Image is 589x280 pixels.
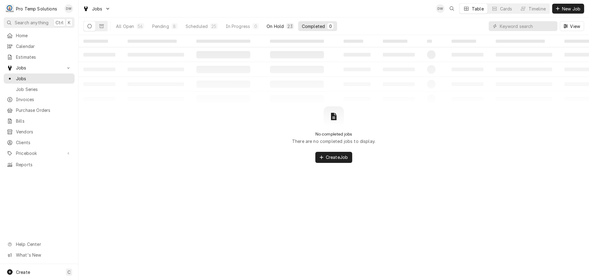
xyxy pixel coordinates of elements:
[16,86,71,93] span: Job Series
[315,152,352,163] button: CreateJob
[496,40,545,43] span: ‌
[67,269,71,275] span: C
[16,128,71,135] span: Vendors
[16,139,71,146] span: Clients
[302,23,325,30] div: Completed
[16,161,71,168] span: Reports
[196,40,250,43] span: ‌
[64,4,73,13] div: DW
[80,4,113,14] a: Go to Jobs
[4,116,75,126] a: Bills
[315,132,352,137] h2: No completed jobs
[4,30,75,41] a: Home
[116,23,134,30] div: All Open
[447,4,457,14] button: Open search
[427,40,432,43] span: ‌
[64,4,73,13] div: Dana Williams's Avatar
[128,40,177,43] span: ‌
[267,23,284,30] div: On Hold
[186,23,208,30] div: Scheduled
[6,4,14,13] div: Pro Temp Solutions's Avatar
[569,23,581,30] span: View
[4,250,75,260] a: Go to What's New
[15,19,48,26] span: Search anything
[92,6,102,12] span: Jobs
[83,40,108,43] span: ‌
[16,54,71,60] span: Estimates
[16,241,71,247] span: Help Center
[4,63,75,73] a: Go to Jobs
[4,84,75,94] a: Job Series
[211,23,216,30] div: 25
[4,41,75,51] a: Calendar
[4,94,75,105] a: Invoices
[16,32,71,39] span: Home
[287,23,292,30] div: 23
[254,23,257,30] div: 0
[552,4,584,14] button: New Job
[16,118,71,124] span: Bills
[16,43,71,49] span: Calendar
[500,6,512,12] div: Cards
[383,40,407,43] span: ‌
[16,75,71,82] span: Jobs
[4,127,75,137] a: Vendors
[56,19,64,26] span: Ctrl
[4,105,75,115] a: Purchase Orders
[16,270,30,275] span: Create
[4,73,75,84] a: Jobs
[226,23,250,30] div: In Progress
[325,154,349,160] span: Create Job
[152,23,169,30] div: Pending
[16,6,57,12] div: Pro Temp Solutions
[4,17,75,28] button: Search anythingCtrlK
[16,252,71,258] span: What's New
[16,96,71,103] span: Invoices
[138,23,143,30] div: 56
[4,52,75,62] a: Estimates
[16,107,71,113] span: Purchase Orders
[16,150,62,156] span: Pricebook
[173,23,176,30] div: 8
[344,40,363,43] span: ‌
[4,137,75,148] a: Clients
[560,21,584,31] button: View
[4,239,75,249] a: Go to Help Center
[436,4,445,13] div: DW
[4,148,75,158] a: Go to Pricebook
[561,6,582,12] span: New Job
[4,160,75,170] a: Reports
[472,6,484,12] div: Table
[329,23,332,30] div: 0
[16,65,62,71] span: Jobs
[292,138,375,144] p: There are no completed jobs to display.
[68,19,71,26] span: K
[436,4,445,13] div: Dana Williams's Avatar
[452,40,476,43] span: ‌
[79,35,589,106] table: Completed Jobs List Loading
[6,4,14,13] div: P
[270,40,324,43] span: ‌
[529,6,546,12] div: Timeline
[500,21,554,31] input: Keyword search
